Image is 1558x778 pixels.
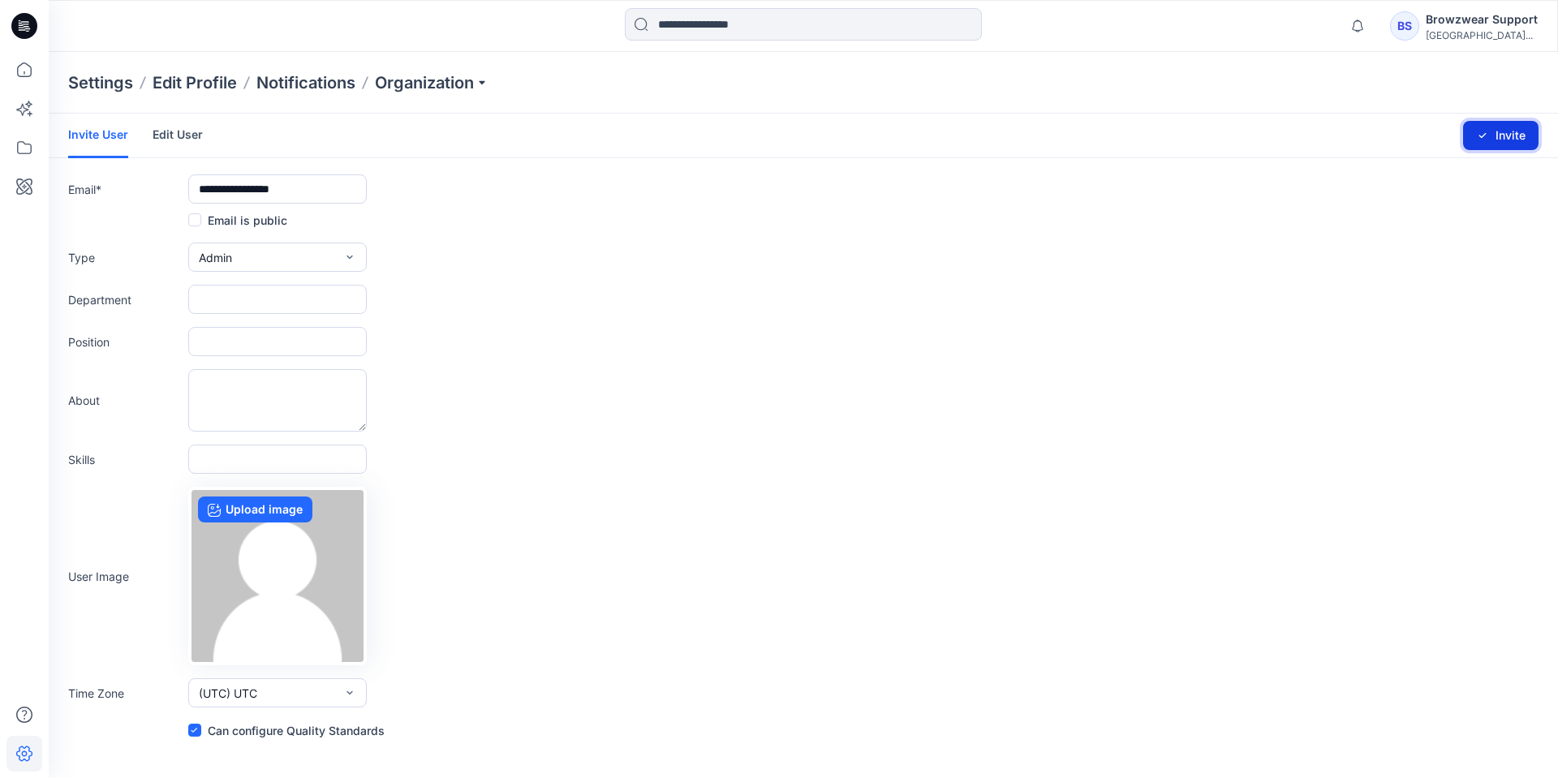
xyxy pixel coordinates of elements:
[68,249,182,266] label: Type
[68,451,182,468] label: Skills
[199,249,232,266] span: Admin
[188,720,385,740] label: Can configure Quality Standards
[199,685,257,702] span: (UTC) UTC
[68,291,182,308] label: Department
[68,71,133,94] p: Settings
[153,114,203,156] a: Edit User
[188,678,367,707] button: (UTC) UTC
[188,243,367,272] button: Admin
[68,392,182,409] label: About
[153,71,237,94] a: Edit Profile
[198,496,312,522] label: Upload image
[1426,29,1538,41] div: [GEOGRAPHIC_DATA]...
[1463,121,1539,150] button: Invite
[1390,11,1419,41] div: BS
[68,181,182,198] label: Email
[68,333,182,350] label: Position
[68,568,182,585] label: User Image
[1426,10,1538,29] div: Browzwear Support
[188,210,287,230] label: Email is public
[256,71,355,94] a: Notifications
[68,114,128,158] a: Invite User
[68,685,182,702] label: Time Zone
[192,490,364,662] img: no-profile.png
